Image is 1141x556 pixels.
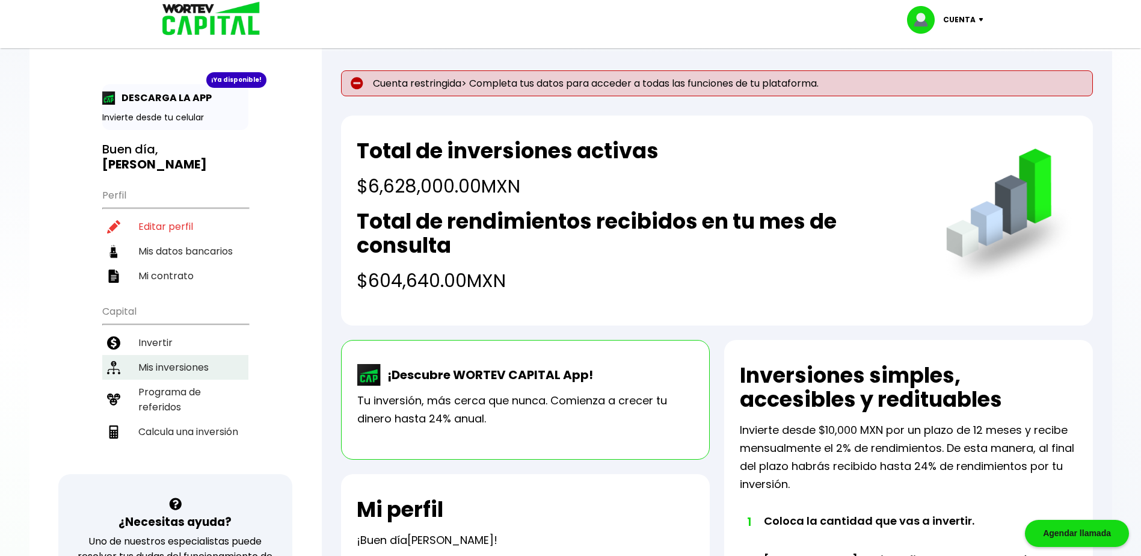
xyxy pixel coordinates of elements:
p: Tu inversión, más cerca que nunca. Comienza a crecer tu dinero hasta 24% anual. [357,392,694,428]
h2: Inversiones simples, accesibles y redituables [740,363,1077,412]
img: contrato-icon.f2db500c.svg [107,270,120,283]
a: Calcula una inversión [102,419,248,444]
img: editar-icon.952d3147.svg [107,220,120,233]
div: ¡Ya disponible! [206,72,266,88]
ul: Perfil [102,182,248,288]
span: 1 [746,513,752,531]
h4: $604,640.00 MXN [357,267,921,294]
h2: Mi perfil [357,498,443,522]
p: Invierte desde $10,000 MXN por un plazo de 12 meses y recibe mensualmente el 2% de rendimientos. ... [740,421,1077,493]
img: grafica.516fef24.png [941,149,1077,285]
h4: $6,628,000.00 MXN [357,173,659,200]
a: Invertir [102,330,248,355]
li: Coloca la cantidad que vas a invertir. [764,513,1044,552]
img: calculadora-icon.17d418c4.svg [107,425,120,439]
h2: Total de rendimientos recibidos en tu mes de consulta [357,209,921,258]
p: ¡Descubre WORTEV CAPITAL App! [381,366,593,384]
a: Programa de referidos [102,380,248,419]
b: [PERSON_NAME] [102,156,207,173]
a: Mis inversiones [102,355,248,380]
img: profile-image [907,6,943,34]
img: wortev-capital-app-icon [357,364,381,386]
a: Mi contrato [102,264,248,288]
p: ¡Buen día ! [357,531,497,549]
img: recomiendanos-icon.9b8e9327.svg [107,393,120,406]
p: Invierte desde tu celular [102,111,248,124]
img: invertir-icon.b3b967d7.svg [107,336,120,350]
a: Editar perfil [102,214,248,239]
img: error-circle.027baa21.svg [351,77,363,90]
img: inversiones-icon.6695dc30.svg [107,361,120,374]
p: DESCARGA LA APP [115,90,212,105]
img: datos-icon.10cf9172.svg [107,245,120,258]
h2: Total de inversiones activas [357,139,659,163]
img: icon-down [976,18,992,22]
div: Agendar llamada [1025,520,1129,547]
img: app-icon [102,91,115,105]
a: Mis datos bancarios [102,239,248,264]
h3: Buen día, [102,142,248,172]
p: Cuenta [943,11,976,29]
h3: ¿Necesitas ayuda? [118,513,232,531]
span: [PERSON_NAME] [407,533,494,548]
ul: Capital [102,298,248,474]
p: Cuenta restringida> Completa tus datos para acceder a todas las funciones de tu plataforma. [341,70,1093,96]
